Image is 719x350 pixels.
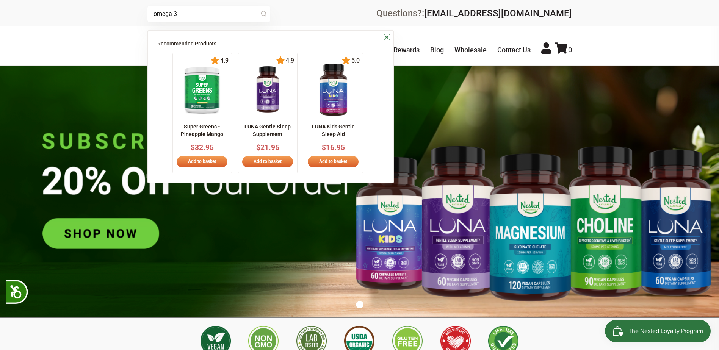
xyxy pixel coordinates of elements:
[341,56,351,65] img: star.svg
[384,34,390,40] a: ×
[356,301,363,308] button: 1 of 1
[176,123,229,138] p: Super Greens - Pineapple Mango
[308,156,359,167] a: Add to basket
[555,46,572,54] a: 0
[241,123,294,138] p: LUNA Gentle Sleep Supplement
[285,57,294,64] span: 4.9
[256,143,279,152] span: $21.95
[242,156,293,167] a: Add to basket
[191,143,214,152] span: $32.95
[351,57,360,64] span: 5.0
[370,46,420,54] a: Nested Rewards
[424,8,572,19] a: [EMAIL_ADDRESS][DOMAIN_NAME]
[430,46,444,54] a: Blog
[147,6,270,22] input: Try "Sleeping"
[247,63,288,116] img: NN_LUNA_US_60_front_1_x140.png
[371,109,378,117] button: Next
[210,56,219,65] img: star.svg
[179,63,225,116] img: imgpsh_fullsize_anim_-_2025-02-26T222351.371_x140.png
[307,123,360,138] p: LUNA Kids Gentle Sleep Aid
[219,57,229,64] span: 4.9
[276,56,285,65] img: star.svg
[155,109,163,117] button: Previous
[497,46,531,54] a: Contact Us
[376,9,572,18] div: Questions?:
[177,156,227,167] a: Add to basket
[454,46,487,54] a: Wholesale
[568,46,572,54] span: 0
[605,320,711,342] iframe: Button to open loyalty program pop-up
[157,41,216,47] span: Recommended Products
[307,63,360,116] img: 1_edfe67ed-9f0f-4eb3-a1ff-0a9febdc2b11_x140.png
[322,143,345,152] span: $16.95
